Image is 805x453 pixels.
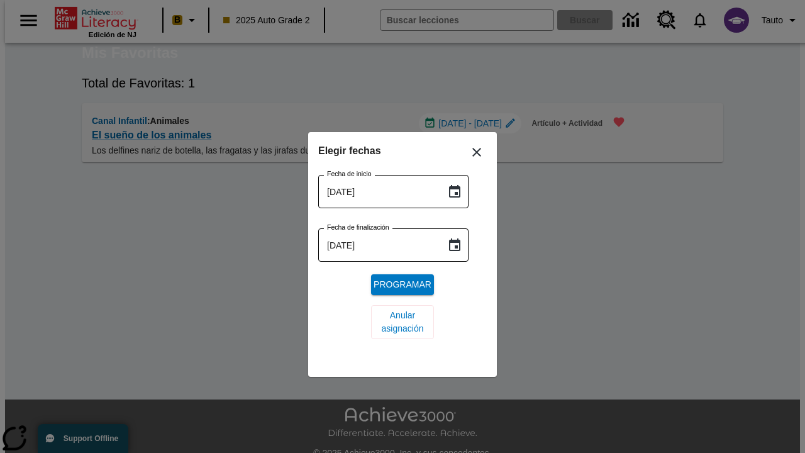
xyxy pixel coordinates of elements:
button: Anular asignación [371,305,434,339]
label: Fecha de finalización [327,223,389,232]
input: DD-MMMM-YYYY [318,175,437,208]
button: Choose date, selected date is 24 sep 2025 [442,179,467,204]
button: Programar [371,274,434,295]
div: Choose date [318,142,487,349]
button: Choose date, selected date is 24 sep 2025 [442,233,467,258]
button: Cerrar [462,137,492,167]
span: Programar [374,278,431,291]
h6: Elegir fechas [318,142,487,160]
label: Fecha de inicio [327,169,372,179]
span: Anular asignación [381,309,424,335]
input: DD-MMMM-YYYY [318,228,437,262]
